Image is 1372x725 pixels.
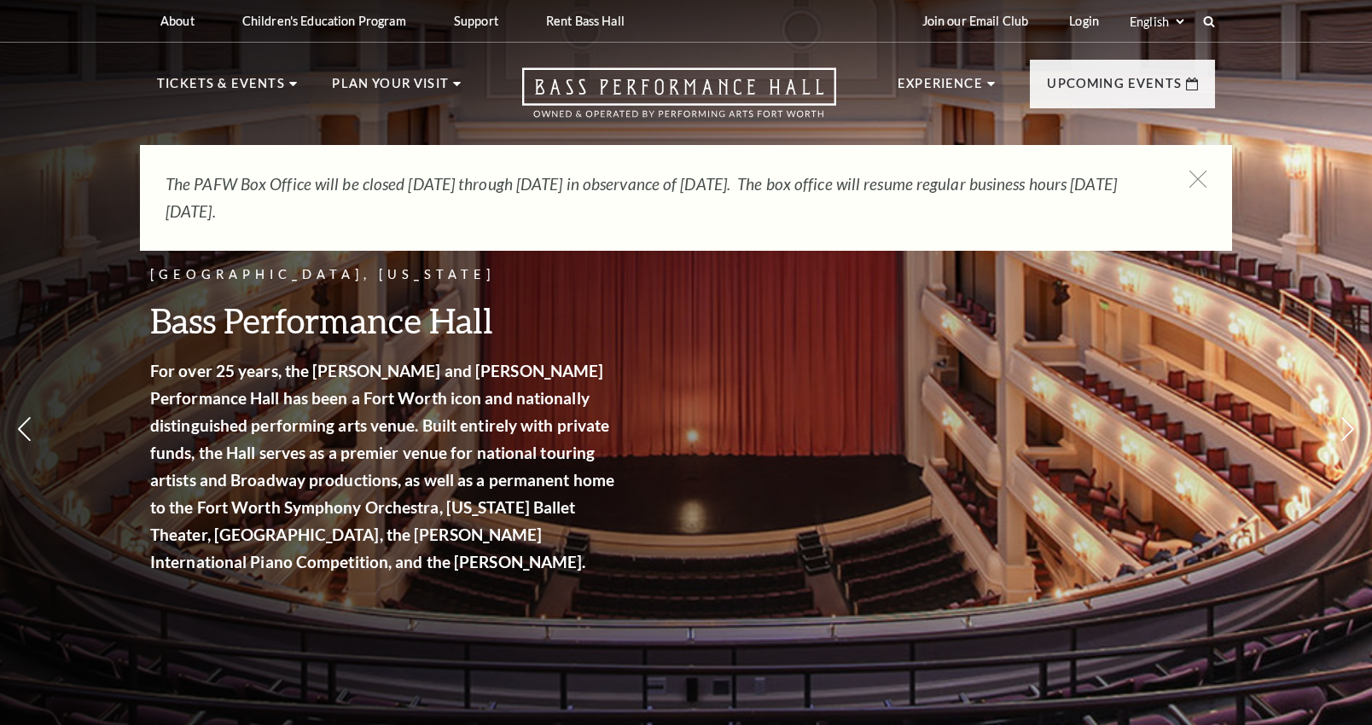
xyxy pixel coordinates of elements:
p: Experience [898,73,983,104]
p: Children's Education Program [242,14,406,28]
h3: Bass Performance Hall [150,299,619,342]
p: Support [454,14,498,28]
select: Select: [1126,14,1187,30]
p: About [160,14,195,28]
p: Tickets & Events [157,73,285,104]
p: Rent Bass Hall [546,14,625,28]
p: Plan Your Visit [332,73,449,104]
strong: For over 25 years, the [PERSON_NAME] and [PERSON_NAME] Performance Hall has been a Fort Worth ico... [150,361,614,571]
em: The PAFW Box Office will be closed [DATE] through [DATE] in observance of [DATE]. The box office ... [166,174,1117,221]
p: [GEOGRAPHIC_DATA], [US_STATE] [150,264,619,286]
p: Upcoming Events [1047,73,1182,104]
